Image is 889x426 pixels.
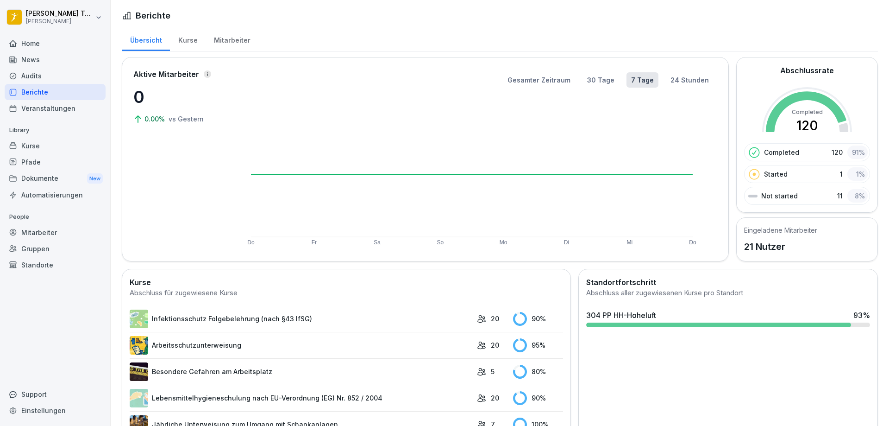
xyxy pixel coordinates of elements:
div: 95 % [513,338,563,352]
div: Abschluss aller zugewiesenen Kurse pro Standort [586,288,870,299]
p: Started [764,169,788,179]
div: 90 % [513,391,563,405]
a: Besondere Gefahren am Arbeitsplatz [130,362,472,381]
text: Mi [626,239,632,246]
a: Standorte [5,257,106,273]
text: Do [689,239,696,246]
a: Home [5,35,106,51]
div: 90 % [513,312,563,326]
p: vs Gestern [169,114,204,124]
img: bgsrfyvhdm6180ponve2jajk.png [130,336,148,355]
a: Audits [5,68,106,84]
a: Lebensmittelhygieneschulung nach EU-Verordnung (EG) Nr. 852 / 2004 [130,389,472,407]
p: Library [5,123,106,138]
text: Do [247,239,255,246]
button: 30 Tage [582,72,619,88]
p: Aktive Mitarbeiter [133,69,199,80]
div: 1 % [847,167,868,181]
div: Abschluss für zugewiesene Kurse [130,288,563,299]
a: Arbeitsschutzunterweisung [130,336,472,355]
a: Mitarbeiter [5,224,106,241]
p: 20 [491,393,499,403]
h2: Abschlussrate [780,65,834,76]
p: 5 [491,367,495,376]
h1: Berichte [136,9,170,22]
h2: Standortfortschritt [586,277,870,288]
div: Support [5,386,106,402]
button: 24 Stunden [666,72,714,88]
a: Kurse [5,138,106,154]
div: 8 % [847,189,868,203]
div: 80 % [513,365,563,379]
button: 7 Tage [626,72,658,88]
p: 20 [491,314,499,324]
p: 0 [133,84,226,109]
p: [PERSON_NAME] [26,18,94,25]
a: Gruppen [5,241,106,257]
div: 304 PP HH-Hoheluft [586,310,656,321]
p: 1 [840,169,843,179]
a: Einstellungen [5,402,106,419]
div: 91 % [847,146,868,159]
p: 120 [832,147,843,157]
a: Veranstaltungen [5,100,106,116]
img: tgff07aey9ahi6f4hltuk21p.png [130,310,148,328]
a: Infektionsschutz Folgebelehrung (nach §43 IfSG) [130,310,472,328]
p: 20 [491,340,499,350]
p: Not started [761,191,798,201]
a: Kurse [170,27,206,51]
img: zq4t51x0wy87l3xh8s87q7rq.png [130,362,148,381]
div: New [87,173,103,184]
h2: Kurse [130,277,563,288]
button: Gesamter Zeitraum [503,72,575,88]
div: 93 % [853,310,870,321]
p: 21 Nutzer [744,240,817,254]
a: Übersicht [122,27,170,51]
text: Sa [374,239,381,246]
text: Fr [312,239,317,246]
img: gxsnf7ygjsfsmxd96jxi4ufn.png [130,389,148,407]
p: 11 [837,191,843,201]
text: Di [564,239,569,246]
a: Mitarbeiter [206,27,258,51]
p: [PERSON_NAME] Tüysüz [26,10,94,18]
text: Mo [500,239,507,246]
p: Completed [764,147,799,157]
a: News [5,51,106,68]
div: Dokumente [5,170,106,187]
h5: Eingeladene Mitarbeiter [744,225,817,235]
a: Pfade [5,154,106,170]
p: 0.00% [144,114,167,124]
a: Automatisierungen [5,187,106,203]
a: Berichte [5,84,106,100]
a: DokumenteNew [5,170,106,187]
text: So [437,239,444,246]
a: 304 PP HH-Hoheluft93% [582,306,874,331]
p: People [5,210,106,224]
